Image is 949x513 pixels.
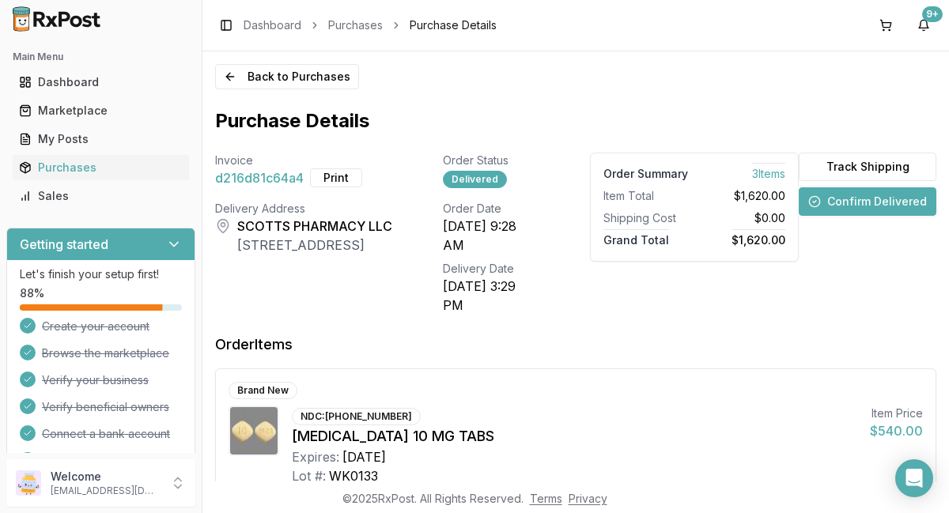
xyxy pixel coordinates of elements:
div: NDC: [PHONE_NUMBER] [292,408,421,425]
div: $0.00 [701,210,785,226]
span: Create your account [42,319,149,334]
button: Marketplace [6,98,195,123]
img: User avatar [16,470,41,496]
div: SCOTTS PHARMACY LLC [237,217,392,236]
a: Sales [13,182,189,210]
button: Print [310,168,362,187]
div: Order Items [215,334,293,356]
div: Marketplace [19,103,183,119]
img: RxPost Logo [6,6,108,32]
span: Browse the marketplace [42,345,169,361]
div: [MEDICAL_DATA] 10 MG TABS [292,425,857,447]
span: 3 Item s [752,163,785,180]
div: Item Total [603,188,688,204]
div: [STREET_ADDRESS] [237,236,392,255]
div: Delivery Date [443,261,539,277]
span: d216d81c64a4 [215,168,304,187]
img: Farxiga 10 MG TABS [230,407,278,455]
button: Track Shipping [799,153,936,181]
button: Sales [6,183,195,209]
a: Dashboard [13,68,189,96]
div: Sales [19,188,183,204]
p: [EMAIL_ADDRESS][DOMAIN_NAME] [51,485,161,497]
a: Dashboard [244,17,301,33]
button: Back to Purchases [215,64,359,89]
span: Purchase Details [410,17,497,33]
h2: Main Menu [13,51,189,63]
nav: breadcrumb [244,17,497,33]
div: Invoice [215,153,392,168]
button: My Posts [6,126,195,152]
button: Dashboard [6,70,195,95]
div: Lot #: [292,466,326,485]
div: Expires: [292,447,339,466]
div: My Posts [19,131,183,147]
span: $1,620.00 [732,229,785,247]
span: Verify your business [42,372,149,388]
div: Delivered [443,171,507,188]
span: Grand Total [603,229,669,247]
div: Item Price [870,405,923,421]
div: $540.00 [870,421,923,440]
a: Marketplace [13,96,189,125]
div: $1,620.00 [701,188,785,204]
div: Open Intercom Messenger [895,459,933,497]
button: 9+ [911,13,936,38]
span: Connect a bank account [42,426,170,442]
a: Privacy [569,492,607,505]
div: Order Date [443,201,539,217]
div: [DATE] 9:28 AM [443,217,539,255]
p: Welcome [51,469,161,485]
span: Verify beneficial owners [42,399,169,415]
button: Confirm Delivered [799,187,936,216]
div: Brand New [229,382,297,399]
a: Terms [530,492,562,505]
div: Order Status [443,153,539,168]
div: Purchases [19,160,183,175]
div: Dashboard [19,74,183,90]
div: Order Summary [603,166,688,182]
a: My Posts [13,125,189,153]
h3: Getting started [20,235,108,254]
span: 88 % [20,285,44,301]
button: Purchases [6,155,195,180]
div: [DATE] 3:29 PM [443,277,539,315]
div: Shipping Cost [603,210,688,226]
a: Purchases [328,17,383,33]
div: [DATE] [342,447,386,466]
div: WK0133 [329,466,378,485]
div: Delivery Address [215,201,392,217]
h1: Purchase Details [215,108,936,134]
div: 9+ [922,6,943,22]
a: Purchases [13,153,189,182]
p: Let's finish your setup first! [20,266,182,282]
